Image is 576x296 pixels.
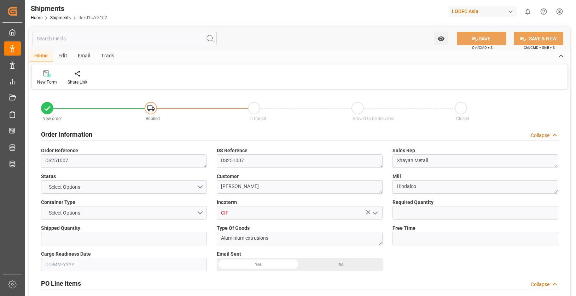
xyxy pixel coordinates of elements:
span: Status [41,173,56,180]
span: DS Reference [217,147,248,154]
div: Yes [217,258,300,271]
textarea: DS251007 [41,154,207,168]
div: No [300,258,383,271]
span: Order Reference [41,147,78,154]
span: New order [42,116,62,121]
span: Sales Rep [392,147,415,154]
div: LODEC Asia [449,6,517,17]
span: Incoterm [217,199,237,206]
div: Home [29,50,53,62]
div: Collapse [531,281,549,288]
button: SAVE [457,32,506,45]
textarea: Aluminium extrusions [217,232,383,245]
input: DD-MM-YYYY [41,258,207,271]
span: Free Time [392,224,415,232]
input: Type to search/select [217,206,383,220]
span: Arrived to be delivered [353,116,395,121]
button: Help Center [536,4,552,19]
textarea: [PERSON_NAME] [217,180,383,194]
span: Email Sent [217,250,241,258]
span: Container Type [41,199,75,206]
div: Share Link [68,79,87,85]
button: show 0 new notifications [520,4,536,19]
span: Mill [392,173,401,180]
button: open menu [370,207,380,218]
span: Booked [146,116,160,121]
a: Home [31,15,42,20]
textarea: DS251007 [217,154,383,168]
a: Shipments [50,15,71,20]
div: Track [96,50,119,62]
h2: PO Line Items [41,279,81,288]
span: Required Quantity [392,199,434,206]
input: Search Fields [33,32,217,45]
span: Closed [456,116,469,121]
span: Customer [217,173,239,180]
div: Edit [53,50,72,62]
div: Collapse [531,132,549,139]
textarea: Shayan Metall [392,154,558,168]
h2: Order Information [41,130,92,139]
span: Ctrl/CMD + Shift + S [524,45,555,50]
span: Select Options [45,183,84,191]
button: open menu [41,206,207,220]
span: In transit [249,116,266,121]
div: Shipments [31,3,107,14]
button: open menu [434,32,448,45]
span: Type Of Goods [217,224,250,232]
button: LODEC Asia [449,5,520,18]
span: Ctrl/CMD + S [472,45,493,50]
span: Cargo Readiness Date [41,250,91,258]
span: Select Options [45,209,84,217]
div: New Form [37,79,57,85]
textarea: Hindalco [392,180,558,194]
div: Email [72,50,96,62]
button: SAVE & NEW [514,32,563,45]
button: open menu [41,180,207,194]
span: Shipped Quantity [41,224,80,232]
